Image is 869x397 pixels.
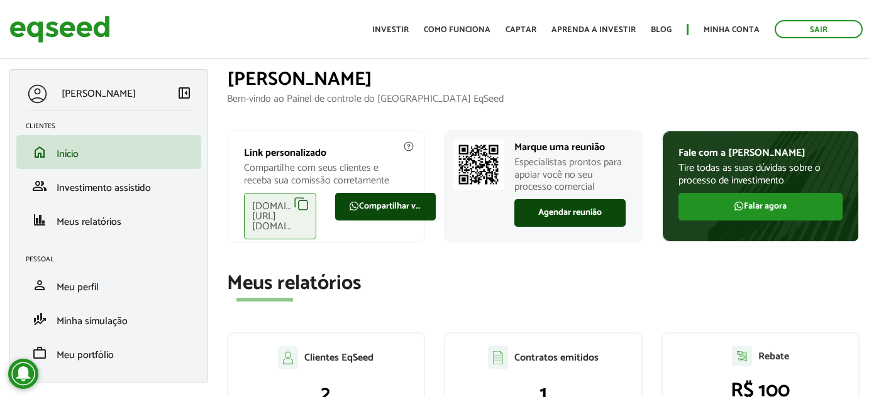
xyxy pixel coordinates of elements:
img: FaWhatsapp.svg [349,201,359,211]
a: workMeu portfólio [26,345,192,361]
p: Bem-vindo ao Painel de controle do [GEOGRAPHIC_DATA] EqSeed [227,93,860,105]
span: person [32,278,47,293]
a: Minha conta [704,26,760,34]
img: agent-clientes.svg [278,346,298,369]
img: agent-meulink-info2.svg [403,141,414,152]
a: homeInício [26,144,192,160]
p: Fale com a [PERSON_NAME] [678,147,843,159]
span: work [32,345,47,361]
p: Compartilhe com seus clientes e receba sua comissão corretamente [244,162,409,186]
li: Minha simulação [16,302,201,336]
img: Marcar reunião com consultor [453,139,504,190]
a: groupInvestimento assistido [26,178,192,193]
p: Contratos emitidos [514,352,599,364]
span: Meu perfil [57,279,99,296]
a: financeMeus relatórios [26,212,192,227]
span: Minha simulação [57,313,128,330]
h2: Clientes [26,122,201,130]
li: Meu portfólio [16,336,201,370]
img: agent-contratos.svg [488,346,508,369]
a: personMeu perfil [26,278,192,293]
span: left_panel_close [177,85,192,101]
li: Investimento assistido [16,169,201,203]
img: EqSeed [9,13,110,46]
p: Link personalizado [244,147,409,159]
a: Investir [372,26,409,34]
li: Meus relatórios [16,203,201,237]
img: FaWhatsapp.svg [734,201,744,211]
span: home [32,144,47,160]
li: Meu perfil [16,268,201,302]
a: Colapsar menu [177,85,192,103]
img: agent-relatorio.svg [732,346,752,366]
div: [DOMAIN_NAME][URL][DOMAIN_NAME] [244,193,317,239]
h1: [PERSON_NAME] [227,69,860,90]
p: Especialistas prontos para apoiar você no seu processo comercial [514,156,626,193]
a: Compartilhar via WhatsApp [335,193,436,220]
a: Agendar reunião [514,199,626,227]
span: Meu portfólio [57,347,114,364]
a: Blog [651,26,672,34]
h2: Pessoal [26,256,201,263]
p: [PERSON_NAME] [62,88,136,100]
p: Rebate [758,351,789,362]
span: finance [32,212,47,227]
a: finance_modeMinha simulação [26,312,192,327]
p: Marque uma reunião [514,141,626,153]
span: Investimento assistido [57,180,151,197]
p: Clientes EqSeed [304,352,374,364]
a: Sair [775,20,863,38]
span: Início [57,146,79,163]
p: Tire todas as suas dúvidas sobre o processo de investimento [678,162,843,186]
a: Aprenda a investir [551,26,636,34]
a: Como funciona [424,26,490,34]
a: Captar [506,26,536,34]
li: Início [16,135,201,169]
h2: Meus relatórios [227,273,860,295]
span: group [32,178,47,193]
span: Meus relatórios [57,214,121,231]
span: finance_mode [32,312,47,327]
a: Falar agora [678,193,843,220]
